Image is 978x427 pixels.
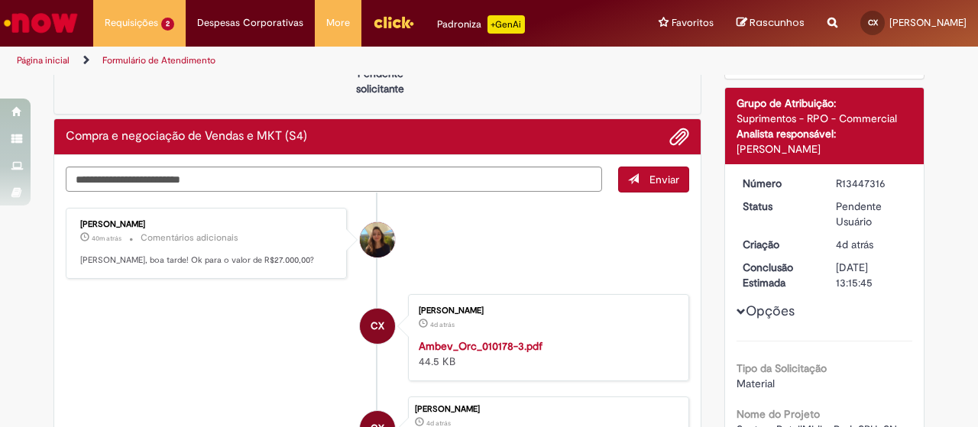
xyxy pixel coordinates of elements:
b: Tipo da Solicitação [737,361,827,375]
span: 4d atrás [836,238,873,251]
div: 26/08/2025 10:15:41 [836,237,907,252]
div: [PERSON_NAME] [80,220,335,229]
dt: Criação [731,237,825,252]
span: Requisições [105,15,158,31]
textarea: Digite sua mensagem aqui... [66,167,602,192]
a: Rascunhos [737,16,805,31]
div: R13447316 [836,176,907,191]
a: Formulário de Atendimento [102,54,215,66]
div: Lara Moccio Breim Solera [360,222,395,257]
p: +GenAi [487,15,525,34]
time: 29/08/2025 17:14:23 [92,234,121,243]
span: 4d atrás [430,320,455,329]
span: More [326,15,350,31]
p: Pendente solicitante [343,66,417,96]
span: CX [868,18,878,27]
time: 26/08/2025 09:53:53 [430,320,455,329]
a: Ambev_Orc_010178-3.pdf [419,339,542,353]
dt: Status [731,199,825,214]
p: [PERSON_NAME], boa tarde! Ok para o valor de R$27.000,00? [80,254,335,267]
span: 2 [161,18,174,31]
div: Suprimentos - RPO - Commercial [737,111,913,126]
dt: Número [731,176,825,191]
div: Pendente Usuário [836,199,907,229]
span: Despesas Corporativas [197,15,303,31]
div: [PERSON_NAME] [415,405,681,414]
div: Claudia Perdigao Xavier [360,309,395,344]
ul: Trilhas de página [11,47,640,75]
div: 44.5 KB [419,338,673,369]
div: [PERSON_NAME] [737,141,913,157]
div: Analista responsável: [737,126,913,141]
span: 40m atrás [92,234,121,243]
h2: Compra e negociação de Vendas e MKT (S4) Histórico de tíquete [66,130,307,144]
span: Enviar [649,173,679,186]
small: Comentários adicionais [141,231,238,244]
span: [PERSON_NAME] [889,16,967,29]
span: Favoritos [672,15,714,31]
time: 26/08/2025 10:15:41 [836,238,873,251]
a: Página inicial [17,54,70,66]
img: click_logo_yellow_360x200.png [373,11,414,34]
button: Enviar [618,167,689,192]
dt: Conclusão Estimada [731,260,825,290]
div: [PERSON_NAME] [419,306,673,315]
b: Nome do Projeto [737,407,820,421]
div: Padroniza [437,15,525,34]
img: ServiceNow [2,8,80,38]
span: Material [737,377,775,390]
div: [DATE] 13:15:45 [836,260,907,290]
span: CX [371,308,384,345]
button: Adicionar anexos [669,127,689,147]
div: Grupo de Atribuição: [737,95,913,111]
span: Rascunhos [750,15,805,30]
